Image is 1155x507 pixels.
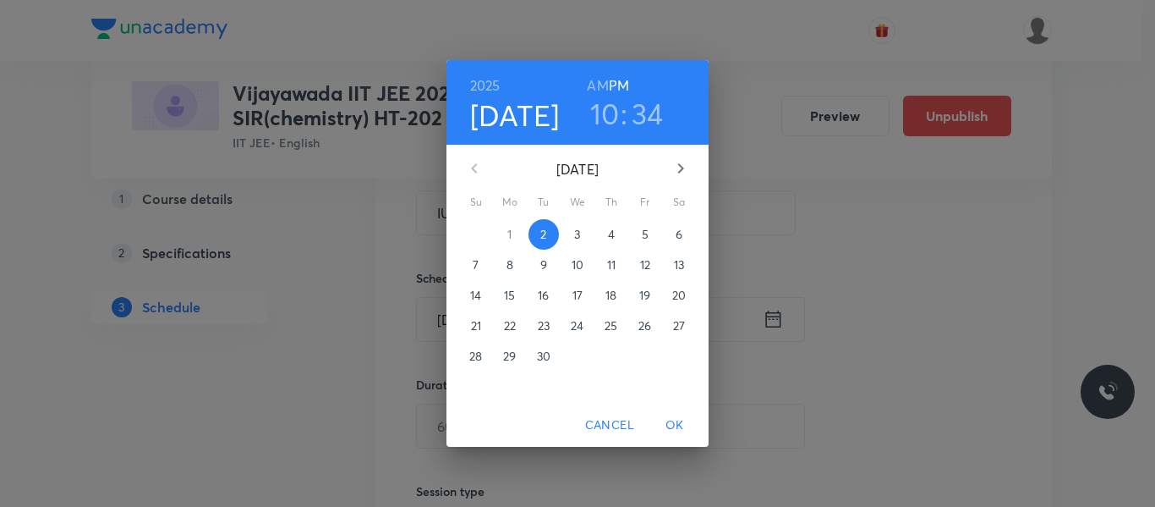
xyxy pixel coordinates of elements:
span: We [562,194,593,211]
button: 28 [461,341,491,372]
button: 11 [596,250,627,280]
button: 13 [664,250,694,280]
p: 9 [540,256,547,273]
p: 7 [473,256,479,273]
p: 29 [503,348,516,365]
span: Cancel [585,415,634,436]
button: 21 [461,311,491,341]
button: 8 [495,250,525,280]
p: 20 [672,287,686,304]
button: 9 [528,250,559,280]
p: 10 [572,256,583,273]
span: Mo [495,194,525,211]
p: 14 [470,287,481,304]
span: Sa [664,194,694,211]
button: AM [587,74,608,97]
span: Su [461,194,491,211]
button: 15 [495,280,525,311]
p: 2 [540,226,546,243]
p: 19 [639,287,650,304]
span: OK [654,415,695,436]
button: [DATE] [470,97,560,133]
p: 26 [638,317,651,334]
p: 23 [538,317,550,334]
button: 3 [562,219,593,250]
p: 18 [605,287,616,304]
h3: : [621,96,627,131]
p: 15 [504,287,515,304]
p: 4 [608,226,615,243]
button: 7 [461,250,491,280]
button: 22 [495,311,525,341]
button: PM [609,74,629,97]
button: 2 [528,219,559,250]
button: 25 [596,311,627,341]
p: 22 [504,317,516,334]
button: 12 [630,250,660,280]
p: 27 [673,317,685,334]
p: 6 [676,226,682,243]
p: 3 [574,226,580,243]
p: 21 [471,317,481,334]
p: 28 [469,348,482,365]
p: 12 [640,256,650,273]
p: [DATE] [495,159,660,179]
p: 25 [605,317,617,334]
p: 16 [538,287,549,304]
p: 11 [607,256,616,273]
button: 20 [664,280,694,311]
span: Fr [630,194,660,211]
p: 24 [571,317,583,334]
p: 13 [674,256,684,273]
button: 4 [596,219,627,250]
button: 2025 [470,74,501,97]
button: 24 [562,311,593,341]
button: Cancel [578,410,641,441]
button: OK [648,410,702,441]
button: 10 [562,250,593,280]
p: 30 [537,348,550,365]
button: 6 [664,219,694,250]
button: 16 [528,280,559,311]
button: 34 [632,96,664,131]
button: 5 [630,219,660,250]
button: 30 [528,341,559,372]
button: 10 [590,96,620,131]
p: 5 [642,226,649,243]
span: Tu [528,194,559,211]
button: 29 [495,341,525,372]
button: 27 [664,311,694,341]
button: 26 [630,311,660,341]
p: 8 [506,256,513,273]
button: 23 [528,311,559,341]
button: 18 [596,280,627,311]
button: 17 [562,280,593,311]
button: 19 [630,280,660,311]
span: Th [596,194,627,211]
button: 14 [461,280,491,311]
p: 17 [572,287,583,304]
